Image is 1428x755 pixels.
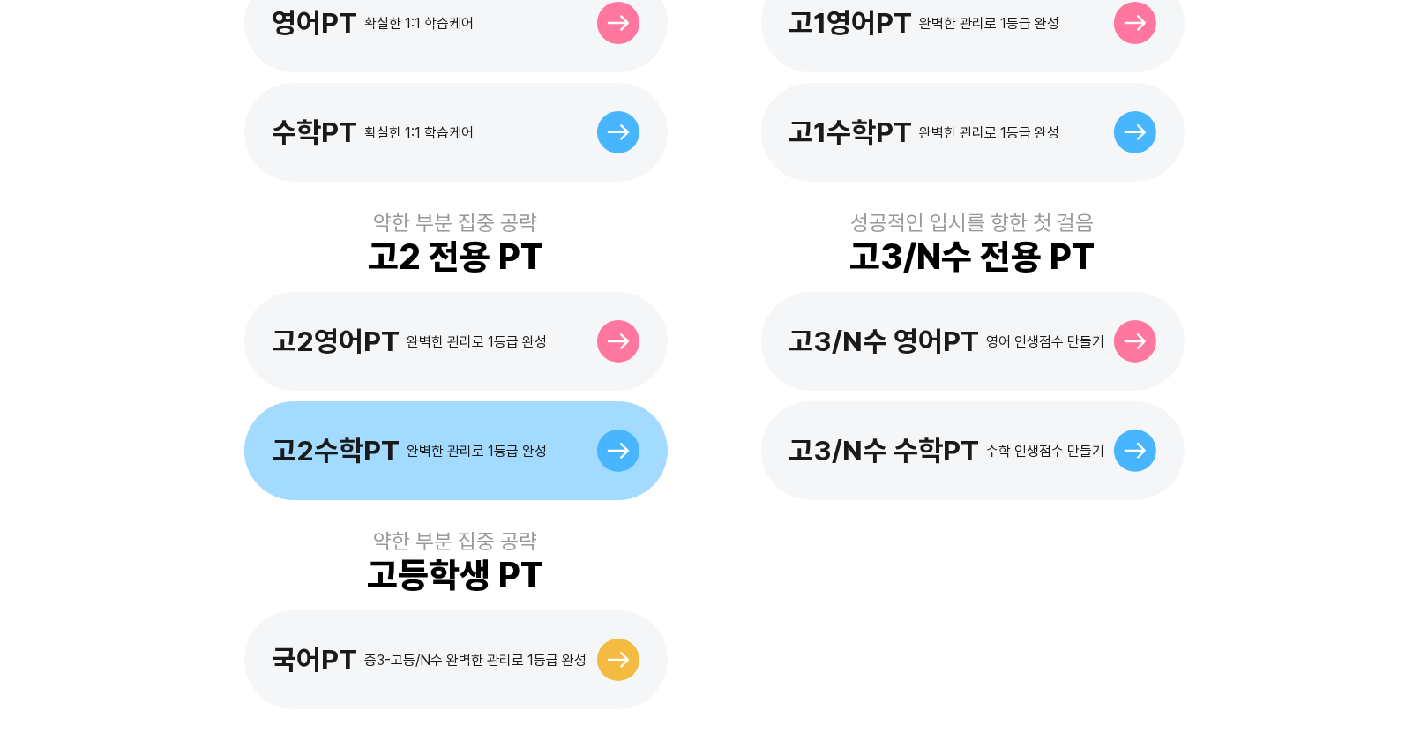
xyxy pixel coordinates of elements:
div: 영어 인생점수 만들기 [987,333,1105,350]
div: 고1영어PT [789,6,913,40]
div: 확실한 1:1 학습케어 [365,15,475,32]
div: 고2 전용 PT [368,235,543,278]
div: 수학PT [273,116,358,149]
div: 고2영어PT [273,325,400,358]
div: 고1수학PT [789,116,913,149]
div: 고2수학PT [273,434,400,467]
div: 성공적인 입시를 향한 첫 걸음 [851,210,1095,235]
div: 완벽한 관리로 1등급 완성 [407,333,548,350]
div: 약한 부분 집중 공략 [374,528,538,554]
div: 고3/N수 수학PT [789,434,980,467]
div: 수학 인생점수 만들기 [987,443,1105,460]
div: 완벽한 관리로 1등급 완성 [920,15,1060,32]
div: 고3/N수 영어PT [789,325,980,358]
div: 중3-고등/N수 완벽한 관리로 1등급 완성 [365,652,587,669]
div: 완벽한 관리로 1등급 완성 [407,443,548,460]
div: 국어PT [273,643,358,677]
div: 고3/N수 전용 PT [850,235,1095,278]
div: 확실한 1:1 학습케어 [365,124,475,141]
div: 고등학생 PT [368,554,544,596]
div: 완벽한 관리로 1등급 완성 [920,124,1060,141]
div: 영어PT [273,6,358,40]
div: 약한 부분 집중 공략 [374,210,538,235]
